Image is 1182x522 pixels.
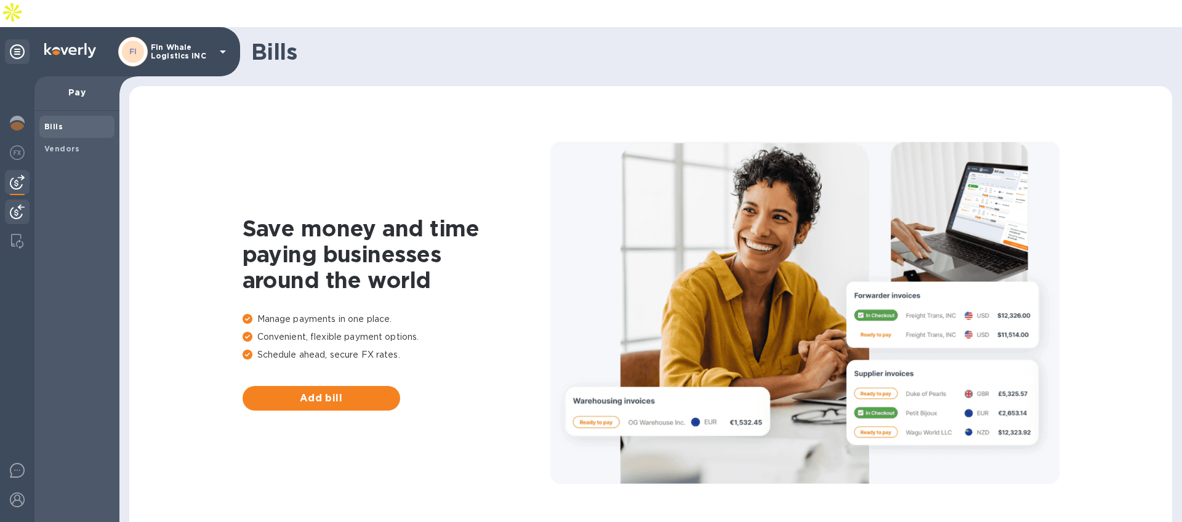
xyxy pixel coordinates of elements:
b: Bills [44,122,63,131]
b: FI [129,47,137,56]
img: Foreign exchange [10,145,25,160]
p: Schedule ahead, secure FX rates. [243,348,550,361]
p: Pay [44,86,110,98]
p: Fin Whale Logistics INC [151,43,212,60]
button: Add bill [243,386,400,411]
b: Vendors [44,144,80,153]
p: Convenient, flexible payment options. [243,331,550,343]
img: Logo [44,43,96,58]
div: Unpin categories [5,39,30,64]
span: Add bill [252,391,390,406]
h1: Save money and time paying businesses around the world [243,215,550,293]
p: Manage payments in one place. [243,313,550,326]
h1: Bills [251,39,1162,65]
